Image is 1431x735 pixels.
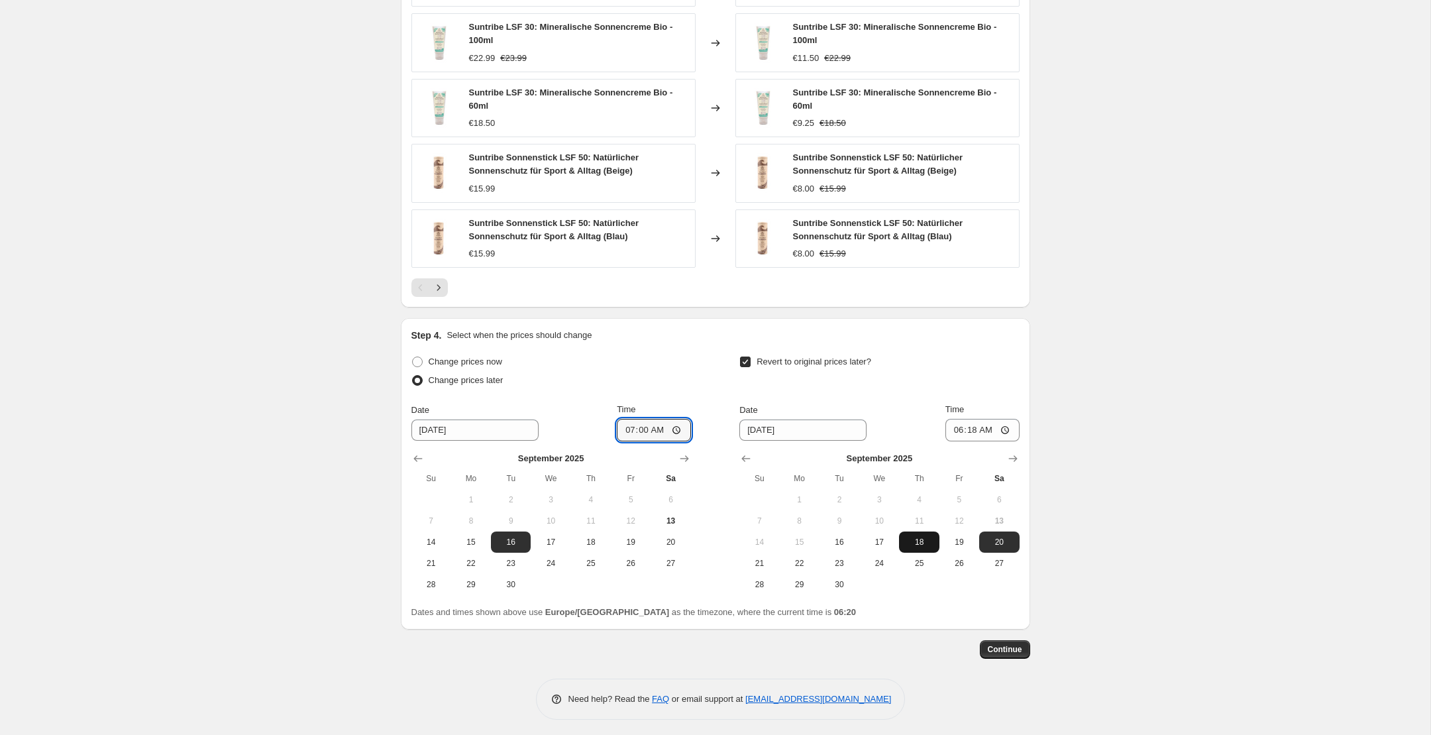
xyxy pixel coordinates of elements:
[651,489,690,510] button: Saturday September 6 2025
[834,607,856,617] b: 06:20
[469,218,639,241] span: Suntribe Sonnenstick LSF 50: Natürlicher Sonnenschutz für Sport & Alltag (Blau)
[739,510,779,532] button: Sunday September 7 2025
[793,182,815,196] div: €8.00
[571,553,611,574] button: Thursday September 25 2025
[491,553,531,574] button: Tuesday September 23 2025
[411,607,857,617] span: Dates and times shown above use as the timezone, where the current time is
[984,516,1014,526] span: 13
[447,329,592,342] p: Select when the prices should change
[456,473,486,484] span: Mo
[739,574,779,595] button: Sunday September 28 2025
[737,449,755,468] button: Show previous month, August 2025
[611,468,651,489] th: Friday
[469,22,673,45] span: Suntribe LSF 30: Mineralische Sonnencreme Bio - 100ml
[451,489,491,510] button: Monday September 1 2025
[820,182,846,196] strike: €15.99
[980,640,1030,659] button: Continue
[739,468,779,489] th: Sunday
[491,574,531,595] button: Tuesday September 30 2025
[496,579,525,590] span: 30
[531,489,570,510] button: Wednesday September 3 2025
[780,532,820,553] button: Monday September 15 2025
[745,694,891,704] a: [EMAIL_ADDRESS][DOMAIN_NAME]
[617,419,691,441] input: 12:00
[611,532,651,553] button: Friday September 19 2025
[899,510,939,532] button: Thursday September 11 2025
[576,516,606,526] span: 11
[979,510,1019,532] button: Today Saturday September 13 2025
[793,152,963,176] span: Suntribe Sonnenstick LSF 50: Natürlicher Sonnenschutz für Sport & Alltag (Beige)
[793,247,815,260] div: €8.00
[576,473,606,484] span: Th
[825,558,854,569] span: 23
[409,449,427,468] button: Show previous month, August 2025
[456,537,486,547] span: 15
[824,52,851,65] strike: €22.99
[469,182,496,196] div: €15.99
[945,404,964,414] span: Time
[899,489,939,510] button: Thursday September 4 2025
[576,537,606,547] span: 18
[745,537,774,547] span: 14
[904,494,933,505] span: 4
[945,558,974,569] span: 26
[865,558,894,569] span: 24
[568,694,653,704] span: Need help? Read the
[616,473,645,484] span: Fr
[820,553,859,574] button: Tuesday September 23 2025
[531,532,570,553] button: Wednesday September 17 2025
[859,510,899,532] button: Wednesday September 10 2025
[745,558,774,569] span: 21
[491,489,531,510] button: Tuesday September 2 2025
[571,532,611,553] button: Thursday September 18 2025
[785,579,814,590] span: 29
[865,494,894,505] span: 3
[859,553,899,574] button: Wednesday September 24 2025
[469,117,496,130] div: €18.50
[652,694,669,704] a: FAQ
[825,473,854,484] span: Tu
[651,553,690,574] button: Saturday September 27 2025
[417,516,446,526] span: 7
[745,516,774,526] span: 7
[899,532,939,553] button: Thursday September 18 2025
[611,510,651,532] button: Friday September 12 2025
[780,574,820,595] button: Monday September 29 2025
[785,516,814,526] span: 8
[899,468,939,489] th: Thursday
[1004,449,1022,468] button: Show next month, October 2025
[656,516,685,526] span: 13
[820,468,859,489] th: Tuesday
[411,553,451,574] button: Sunday September 21 2025
[785,537,814,547] span: 15
[429,357,502,367] span: Change prices now
[785,473,814,484] span: Mo
[743,23,782,63] img: SuntribeLSF30MineralischeSonnencremeBio100ml_80x.jpg
[904,516,933,526] span: 11
[745,579,774,590] span: 28
[979,468,1019,489] th: Saturday
[939,489,979,510] button: Friday September 5 2025
[429,278,448,297] button: Next
[820,117,846,130] strike: €18.50
[419,219,458,258] img: 01_Suntribe_Natural_Mineral_Zinc_Sun_Stick_SPF_50_Mud_Tint_80x.jpg
[669,694,745,704] span: or email support at
[451,553,491,574] button: Monday September 22 2025
[979,532,1019,553] button: Saturday September 20 2025
[743,219,782,258] img: 01_Suntribe_Natural_Mineral_Zinc_Sun_Stick_SPF_50_Mud_Tint_80x.jpg
[785,494,814,505] span: 1
[739,553,779,574] button: Sunday September 21 2025
[979,489,1019,510] button: Saturday September 6 2025
[496,494,525,505] span: 2
[469,52,496,65] div: €22.99
[536,558,565,569] span: 24
[417,558,446,569] span: 21
[411,468,451,489] th: Sunday
[825,494,854,505] span: 2
[820,532,859,553] button: Tuesday September 16 2025
[743,88,782,128] img: SuntribeLSF30MineralischeSonnencremeBio60ml_80x.jpg
[945,494,974,505] span: 5
[411,405,429,415] span: Date
[616,537,645,547] span: 19
[451,532,491,553] button: Monday September 15 2025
